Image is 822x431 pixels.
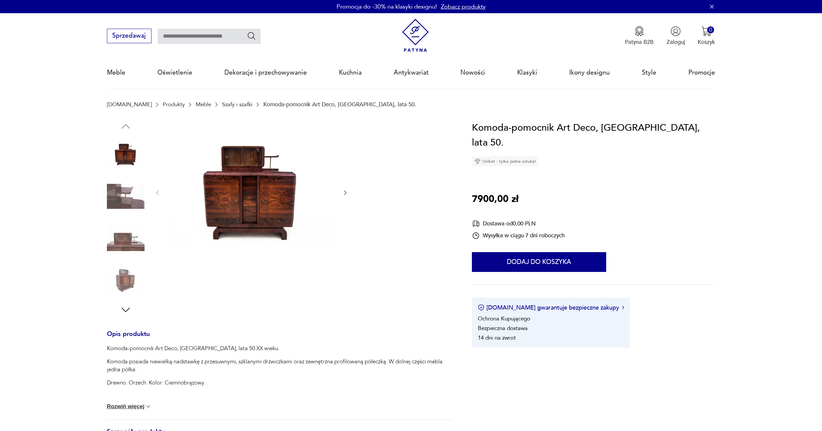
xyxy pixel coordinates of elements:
img: Zdjęcie produktu Komoda-pomocnik Art Deco, Polska, lata 50. [107,136,145,173]
img: Ikona koszyka [701,26,711,36]
button: Zaloguj [667,26,685,46]
h3: Opis produktu [107,332,453,345]
a: Ikony designu [569,57,610,88]
li: 14 dni na zwrot [478,334,516,342]
p: Koszyk [698,38,715,46]
img: chevron down [145,403,151,410]
p: Komoda-pomocnik Art Deco, [GEOGRAPHIC_DATA], lata 50 XX wieku. [107,345,453,352]
button: 0Koszyk [698,26,715,46]
img: Ikona dostawy [472,219,480,228]
button: Sprzedawaj [107,29,151,43]
a: Nowości [460,57,485,88]
p: 7900,00 zł [472,192,518,207]
a: Sprzedawaj [107,34,151,39]
img: Patyna - sklep z meblami i dekoracjami vintage [399,19,432,52]
div: Unikat - tylko jedna sztuka! [472,156,539,166]
p: Komoda posiada niewielką nadstawkę z przesuwnymi, szklanymi drzwiczkami oraz zewnętrzna profilowa... [107,358,453,374]
img: Zdjęcie produktu Komoda-pomocnik Art Deco, Polska, lata 50. [169,120,334,264]
button: Szukaj [247,31,256,41]
a: Zobacz produkty [441,3,486,11]
p: Zaloguj [667,38,685,46]
div: Dostawa od 0,00 PLN [472,219,565,228]
p: [PERSON_NAME] bardzo dobry, po profesjonalnej renowacji. Drewno zostało oczyszczone i wykończone ... [107,392,453,400]
a: Oświetlenie [157,57,192,88]
button: Rozwiń więcej [107,403,152,410]
a: Style [642,57,656,88]
a: Antykwariat [394,57,429,88]
li: Ochrona Kupującego [478,315,530,322]
a: Klasyki [517,57,537,88]
img: Ikona strzałki w prawo [622,306,624,309]
img: Zdjęcie produktu Komoda-pomocnik Art Deco, Polska, lata 50. [107,178,145,215]
button: Patyna B2B [625,26,654,46]
div: Wysyłka w ciągu 7 dni roboczych [472,232,565,240]
a: Produkty [163,101,185,108]
a: Meble [107,57,125,88]
li: Bezpieczna dostawa [478,324,528,332]
img: Ikona medalu [634,26,644,36]
div: 0 [707,26,714,33]
a: Meble [196,101,211,108]
a: Dekoracje i przechowywanie [224,57,307,88]
p: Promocja do -30% na klasyki designu! [337,3,437,11]
button: Dodaj do koszyka [472,252,606,272]
p: Patyna B2B [625,38,654,46]
h1: Komoda-pomocnik Art Deco, [GEOGRAPHIC_DATA], lata 50. [472,120,715,150]
img: Zdjęcie produktu Komoda-pomocnik Art Deco, Polska, lata 50. [107,220,145,257]
p: Komoda-pomocnik Art Deco, [GEOGRAPHIC_DATA], lata 50. [263,101,416,108]
img: Zdjęcie produktu Komoda-pomocnik Art Deco, Polska, lata 50. [107,262,145,299]
a: Ikona medaluPatyna B2B [625,26,654,46]
img: Ikona diamentu [475,158,480,164]
p: Drewno: Orzech. Kolor: Ciemnobrązowy [107,379,453,387]
a: [DOMAIN_NAME] [107,101,152,108]
a: Promocje [688,57,715,88]
img: Ikonka użytkownika [671,26,681,36]
button: [DOMAIN_NAME] gwarantuje bezpieczne zakupy [478,304,624,312]
img: Ikona certyfikatu [478,304,484,311]
a: Kuchnia [339,57,362,88]
a: Szafy i szafki [222,101,252,108]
